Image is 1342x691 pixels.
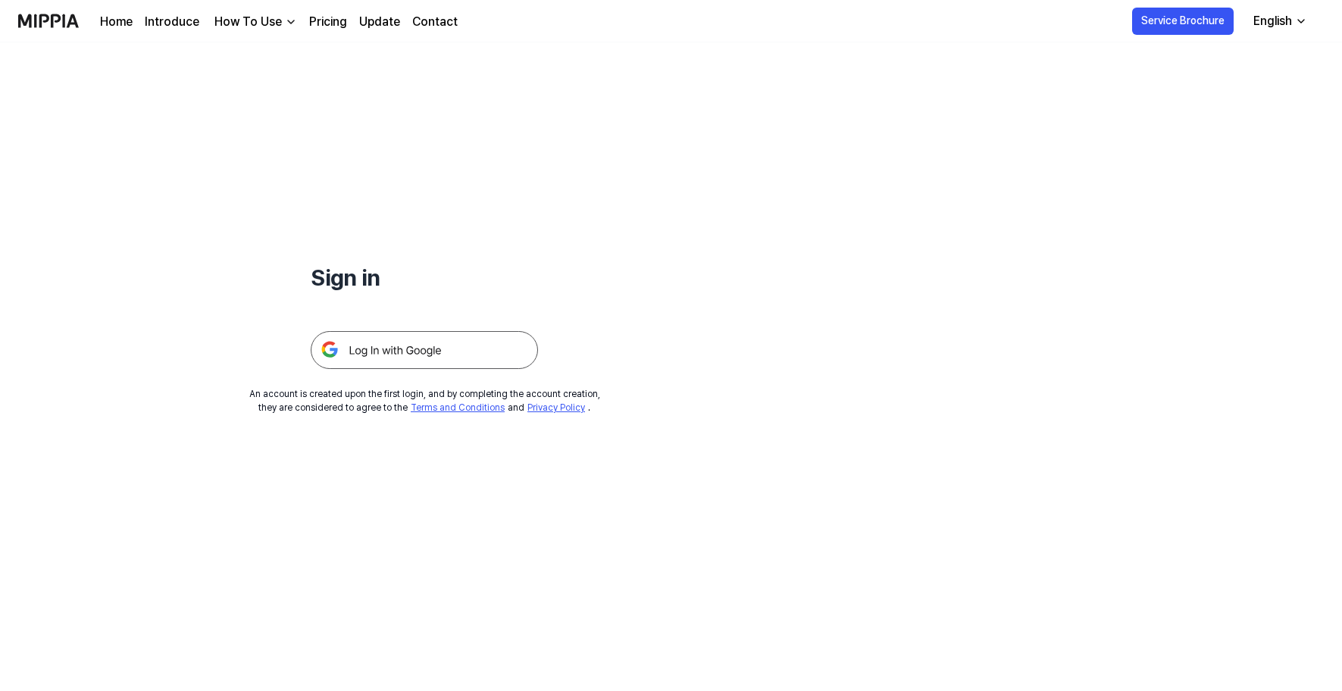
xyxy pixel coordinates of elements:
[311,331,538,369] img: 구글 로그인 버튼
[311,261,538,295] h1: Sign in
[211,13,297,31] button: How To Use
[412,13,458,31] a: Contact
[527,402,585,413] a: Privacy Policy
[359,13,400,31] a: Update
[309,13,347,31] a: Pricing
[211,13,285,31] div: How To Use
[411,402,505,413] a: Terms and Conditions
[285,16,297,28] img: down
[249,387,600,414] div: An account is created upon the first login, and by completing the account creation, they are cons...
[1241,6,1316,36] button: English
[1132,8,1234,35] button: Service Brochure
[100,13,133,31] a: Home
[145,13,199,31] a: Introduce
[1250,12,1295,30] div: English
